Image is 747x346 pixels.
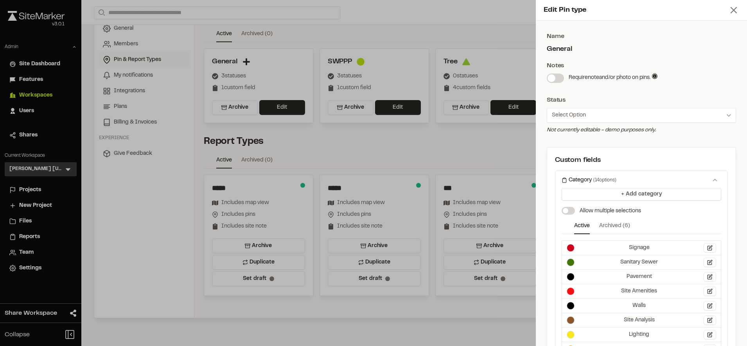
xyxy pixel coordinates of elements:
[547,126,736,134] div: Not currently editable - demo purposes only.
[629,330,649,339] span: Lighting
[621,287,657,296] span: Site Amenities
[562,284,721,298] button: Site Amenities
[562,269,721,284] button: Pavement
[562,188,721,200] button: + Add category
[593,177,616,184] span: ( 14 options)
[544,5,728,16] div: Edit Pin type
[624,316,655,324] span: Site Analysis
[547,95,736,105] div: Status
[627,272,652,281] span: Pavement
[555,155,601,166] h3: Custom fields
[599,222,630,233] a: Archived (6)
[547,61,736,70] div: Notes
[632,301,646,310] span: Walls
[547,44,736,55] h3: General
[547,108,736,123] button: Select date range
[562,298,721,313] button: Walls
[562,176,616,185] div: Category
[562,255,721,269] button: Sanitary Sewer
[621,190,662,199] span: + Add category
[562,327,721,342] button: Lighting
[620,258,658,267] span: Sanitary Sewer
[562,174,721,186] button: Category (14options)
[562,313,721,327] button: Site Analysis
[569,74,650,83] div: Require note and/or photo on pins.
[552,111,586,119] span: Select Option
[562,241,721,255] button: Signage
[547,32,736,41] div: Name
[574,222,590,234] a: Active
[629,244,650,252] span: Signage
[580,207,641,215] div: Allow multiple selections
